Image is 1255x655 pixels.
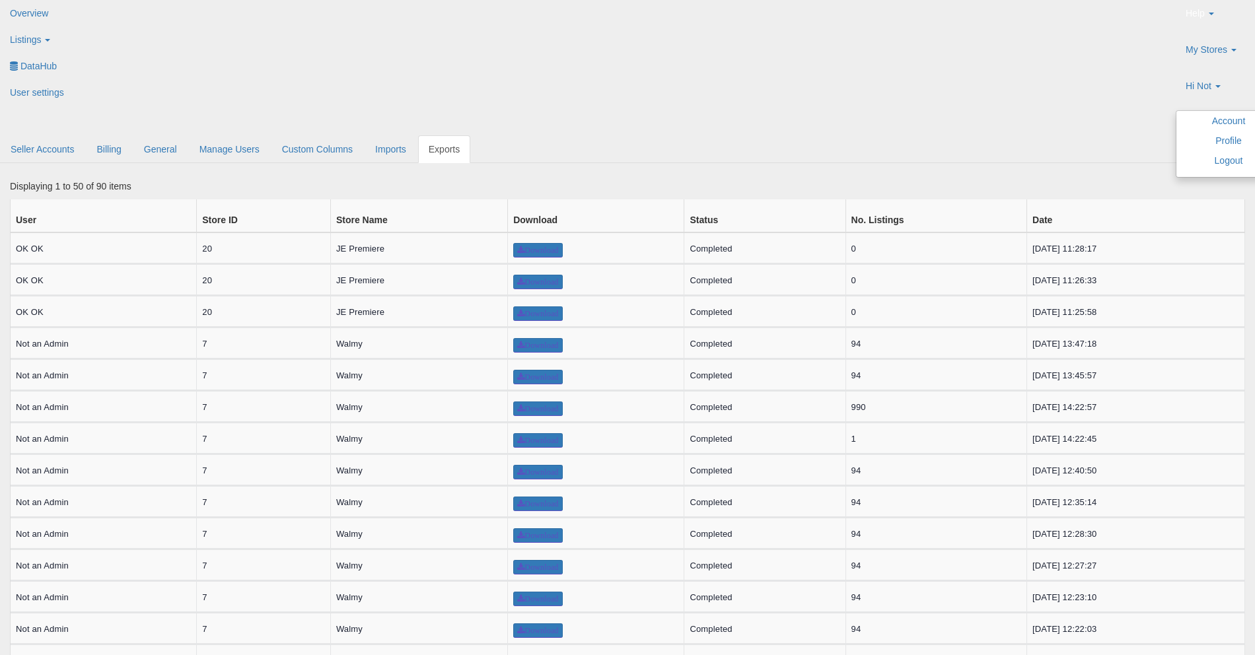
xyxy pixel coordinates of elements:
[851,370,1017,382] div: 94
[10,34,41,45] span: Listings
[202,623,320,635] div: 7
[336,528,497,540] div: Walmy
[513,213,678,226] div: Download
[690,465,835,477] div: Completed
[336,465,497,477] div: Walmy
[513,560,562,574] a: Download
[513,623,562,638] a: Download
[10,180,1245,193] div: Displaying 1 to 50 of 90 items
[517,246,558,254] span: Download
[336,433,497,445] div: Walmy
[690,623,835,635] div: Completed
[513,592,562,606] a: Download
[690,528,835,540] div: Completed
[851,275,1017,287] div: 0
[1215,155,1243,166] a: Logout
[851,497,1017,508] div: 94
[513,401,562,416] a: Download
[513,370,562,384] a: Download
[517,278,558,286] span: Download
[133,135,188,163] a: General
[517,532,558,539] span: Download
[336,213,502,226] div: Store Name
[16,497,186,508] div: Not an Admin
[851,401,1017,413] div: 990
[1032,338,1235,350] div: [DATE] 13:47:18
[851,623,1017,635] div: 94
[517,468,558,476] span: Download
[16,433,186,445] div: Not an Admin
[202,338,320,350] div: 7
[513,338,562,353] a: Download
[1186,43,1227,56] span: My Stores
[1032,275,1235,287] div: [DATE] 11:26:33
[202,401,320,413] div: 7
[690,433,835,445] div: Completed
[336,275,497,287] div: JE Premiere
[517,373,558,381] span: Download
[16,623,186,635] div: Not an Admin
[1032,497,1235,508] div: [DATE] 12:35:14
[690,401,835,413] div: Completed
[336,497,497,508] div: Walmy
[1032,213,1239,226] div: Date
[851,213,1022,226] div: No. Listings
[851,592,1017,603] div: 94
[336,243,497,255] div: JE Premiere
[513,497,562,511] a: Download
[1032,433,1235,445] div: [DATE] 14:22:45
[690,275,835,287] div: Completed
[202,497,320,508] div: 7
[1212,116,1246,126] a: Account
[513,528,562,543] a: Download
[10,8,48,18] span: Overview
[16,275,186,287] div: OK OK
[690,243,835,255] div: Completed
[1032,243,1235,255] div: [DATE] 11:28:17
[513,306,562,321] a: Download
[202,592,320,603] div: 7
[851,306,1017,318] div: 0
[1032,560,1235,572] div: [DATE] 12:27:27
[271,135,363,163] a: Custom Columns
[202,275,320,287] div: 20
[517,563,558,571] span: Download
[336,623,497,635] div: Walmy
[1032,306,1235,318] div: [DATE] 11:25:58
[851,433,1017,445] div: 1
[1032,623,1235,635] div: [DATE] 12:22:03
[336,338,497,350] div: Walmy
[336,306,497,318] div: JE Premiere
[336,560,497,572] div: Walmy
[202,528,320,540] div: 7
[1032,592,1235,603] div: [DATE] 12:23:10
[336,592,497,603] div: Walmy
[513,243,562,258] a: Download
[851,465,1017,477] div: 94
[87,135,132,163] a: Billing
[1176,73,1255,109] a: Hi Not
[517,595,558,603] span: Download
[1186,79,1211,92] span: Hi Not
[517,310,558,318] span: Download
[690,213,840,226] div: Status
[202,306,320,318] div: 20
[16,370,186,382] div: Not an Admin
[851,338,1017,350] div: 94
[202,213,325,226] div: Store ID
[513,433,562,448] a: Download
[16,338,186,350] div: Not an Admin
[16,213,191,226] div: User
[517,500,558,508] span: Download
[517,436,558,444] span: Download
[418,135,470,163] a: Exports
[690,370,835,382] div: Completed
[1215,135,1242,146] a: Profile
[1032,465,1235,477] div: [DATE] 12:40:50
[851,560,1017,572] div: 94
[16,528,186,540] div: Not an Admin
[202,465,320,477] div: 7
[690,592,835,603] div: Completed
[16,592,186,603] div: Not an Admin
[851,528,1017,540] div: 94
